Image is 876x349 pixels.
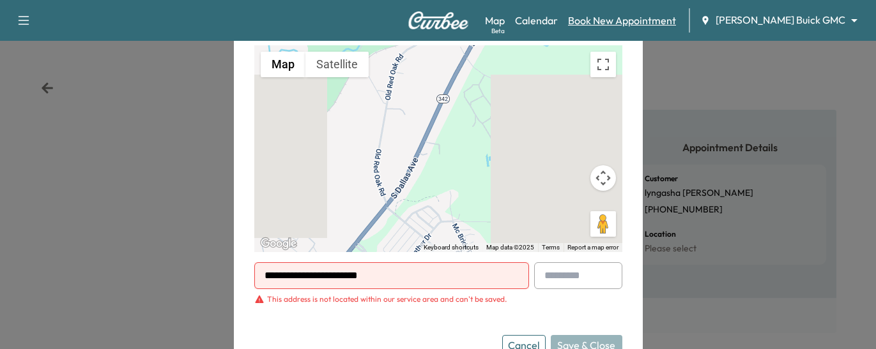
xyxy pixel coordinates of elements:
[590,165,616,191] button: Map camera controls
[424,243,479,252] button: Keyboard shortcuts
[267,294,507,304] div: This address is not located within our service area and can't be saved.
[408,11,469,29] img: Curbee Logo
[257,235,300,252] a: Open this area in Google Maps (opens a new window)
[590,211,616,237] button: Drag Pegman onto the map to open Street View
[590,52,616,77] button: Toggle fullscreen view
[261,52,305,77] button: Show street map
[568,13,676,28] a: Book New Appointment
[257,235,300,252] img: Google
[485,13,505,28] a: MapBeta
[305,52,369,77] button: Show satellite imagery
[486,244,534,251] span: Map data ©2025
[542,244,560,251] a: Terms (opens in new tab)
[491,26,505,36] div: Beta
[515,13,558,28] a: Calendar
[716,13,845,27] span: [PERSON_NAME] Buick GMC
[567,244,619,251] a: Report a map error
